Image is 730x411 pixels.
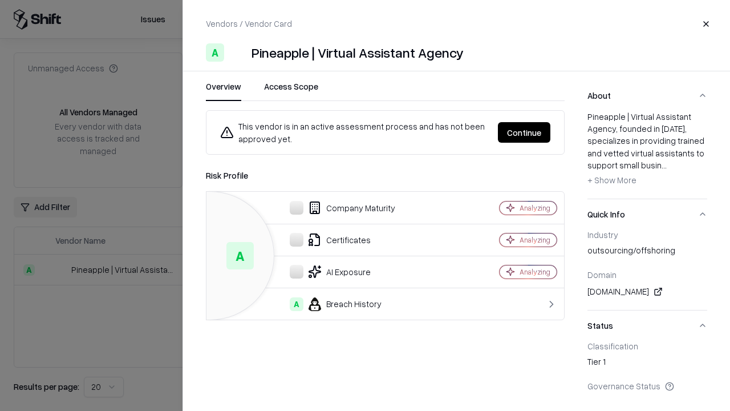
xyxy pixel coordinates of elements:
div: AI Exposure [216,265,460,279]
span: ... [662,160,667,170]
div: Company Maturity [216,201,460,215]
div: Analyzing [520,235,550,245]
button: Quick Info [587,199,707,229]
div: Analyzing [520,203,550,213]
div: Tier 1 [587,356,707,372]
button: Access Scope [264,80,318,101]
div: Analyzing [520,267,550,277]
div: A [226,242,254,269]
div: A [206,43,224,62]
div: Industry [587,229,707,240]
button: About [587,80,707,111]
button: Status [587,311,707,341]
div: Classification [587,341,707,351]
div: Domain [587,269,707,280]
span: + Show More [587,175,636,185]
div: Pineapple | Virtual Assistant Agency [252,43,464,62]
div: Quick Info [587,229,707,310]
div: Certificates [216,233,460,247]
div: About [587,111,707,199]
button: Overview [206,80,241,101]
div: [DOMAIN_NAME] [587,285,707,299]
p: Vendors / Vendor Card [206,18,292,30]
img: Pineapple | Virtual Assistant Agency [229,43,247,62]
button: + Show More [587,171,636,190]
div: Risk Profile [206,168,565,182]
div: This vendor is in an active assessment process and has not been approved yet. [220,120,489,145]
button: Continue [498,122,550,143]
div: Pineapple | Virtual Assistant Agency, founded in [DATE], specializes in providing trained and vet... [587,111,707,190]
div: outsourcing/offshoring [587,244,707,260]
div: Governance Status [587,381,707,391]
div: A [290,297,303,311]
div: Breach History [216,297,460,311]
